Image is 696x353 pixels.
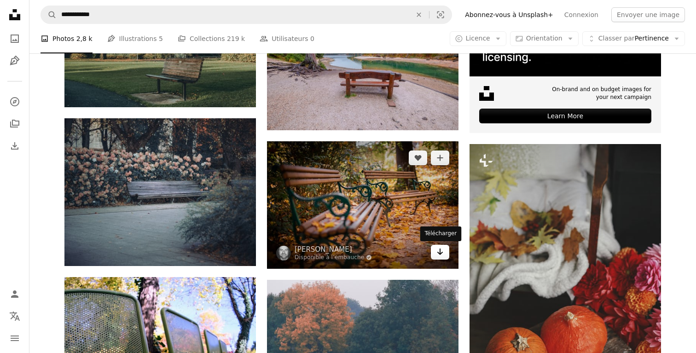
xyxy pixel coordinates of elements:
button: Menu [6,329,24,347]
span: 0 [310,34,314,44]
button: Recherche de visuels [429,6,452,23]
button: J’aime [409,150,427,165]
a: Photos [6,29,24,48]
img: file-1631678316303-ed18b8b5cb9cimage [479,86,494,101]
span: Classer par [598,35,635,42]
a: un banc en bois posé sur une plage de sable [267,62,458,70]
button: Ajouter à la collection [431,150,449,165]
a: Illustrations [6,52,24,70]
img: un banc en bois posé sur une plage de sable [267,2,458,130]
span: 5 [159,34,163,44]
span: Orientation [526,35,563,42]
a: Accueil — Unsplash [6,6,24,26]
a: Connexion / S’inscrire [6,285,24,303]
img: un banc est inoccupé [64,118,256,266]
a: Banc en métal noir sur feuilles brunes [267,201,458,209]
a: Illustrations 5 [107,24,163,53]
a: Collections 219 k [178,24,245,53]
div: Learn More [479,109,651,123]
a: [PERSON_NAME] [295,245,372,254]
img: Banc en métal noir sur feuilles brunes [267,141,458,269]
a: Connexion [559,7,604,22]
a: Disponible à l’embauche [295,254,372,261]
div: Télécharger [420,226,462,241]
a: Collections [6,115,24,133]
span: 219 k [227,34,245,44]
button: Langue [6,307,24,325]
a: Abonnez-vous à Unsplash+ [459,7,559,22]
span: Pertinence [598,34,669,43]
a: Historique de téléchargement [6,137,24,155]
button: Effacer [409,6,429,23]
a: un banc est inoccupé [64,188,256,196]
span: On-brand and on budget images for your next campaign [545,86,651,101]
button: Orientation [510,31,579,46]
button: Rechercher sur Unsplash [41,6,57,23]
button: Envoyer une image [611,7,685,22]
a: Banc en bois brun sur un champ d’herbe verte près d’arbres verts pendant la journée [267,329,458,337]
a: Belles citrouilles sur banc en bois, bouquet de dahlias colorés dans un seau en métal et feuilles... [470,283,661,291]
a: Télécharger [431,245,449,260]
img: Accéder au profil de Denny Müller [276,246,291,260]
span: Licence [466,35,490,42]
button: Licence [450,31,506,46]
button: Classer parPertinence [582,31,685,46]
a: Explorer [6,93,24,111]
a: Utilisateurs 0 [260,24,314,53]
form: Rechercher des visuels sur tout le site [41,6,452,24]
